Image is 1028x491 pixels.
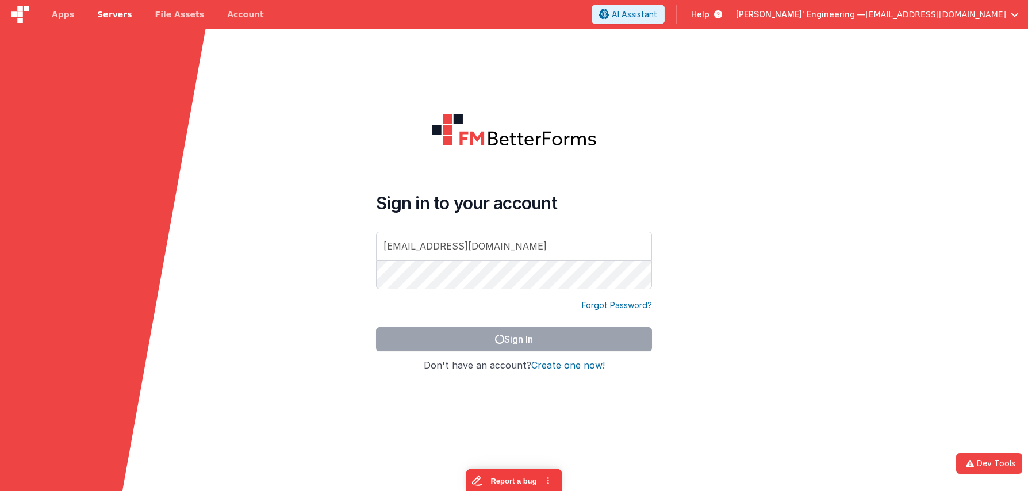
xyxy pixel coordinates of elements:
span: File Assets [155,9,205,20]
span: Help [691,9,709,20]
span: [EMAIL_ADDRESS][DOMAIN_NAME] [865,9,1006,20]
button: Create one now! [531,360,605,371]
button: [PERSON_NAME]' Engineering — [EMAIL_ADDRESS][DOMAIN_NAME] [736,9,1019,20]
h4: Don't have an account? [376,360,652,371]
span: Servers [97,9,132,20]
button: Sign In [376,327,652,351]
a: Forgot Password? [582,300,652,311]
span: Apps [52,9,74,20]
button: Dev Tools [956,453,1022,474]
span: AI Assistant [612,9,657,20]
input: Email Address [376,232,652,260]
span: [PERSON_NAME]' Engineering — [736,9,865,20]
h4: Sign in to your account [376,193,652,213]
button: AI Assistant [592,5,665,24]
